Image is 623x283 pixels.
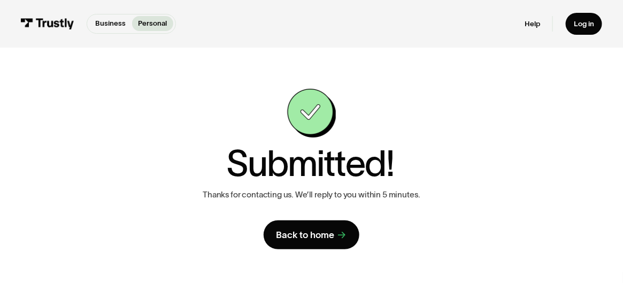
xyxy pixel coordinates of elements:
[525,19,540,29] a: Help
[89,16,132,31] a: Business
[227,146,395,182] h1: Submitted!
[566,13,603,35] a: Log in
[139,18,167,29] p: Personal
[276,229,334,241] div: Back to home
[95,18,126,29] p: Business
[203,190,420,200] p: Thanks for contacting us. We’ll reply to you within 5 minutes.
[574,19,594,29] div: Log in
[264,220,359,249] a: Back to home
[21,18,74,29] img: Trustly Logo
[132,16,173,31] a: Personal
